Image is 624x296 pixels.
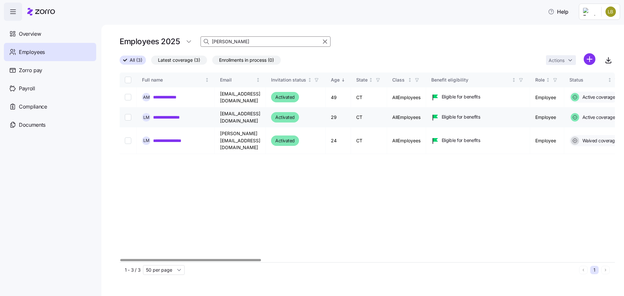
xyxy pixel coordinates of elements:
span: Overview [19,30,41,38]
div: Not sorted [607,78,612,82]
span: Active coverage [580,94,615,100]
th: RoleNot sorted [530,72,564,87]
span: L M [143,138,149,143]
button: 1 [590,266,599,274]
a: Overview [4,25,96,43]
button: Actions [546,55,576,65]
div: Not sorted [256,78,260,82]
div: Not sorted [408,78,412,82]
span: Compliance [19,103,47,111]
input: Select record 1 [125,94,131,100]
th: Invitation statusNot sorted [266,72,326,87]
span: L M [143,115,149,120]
span: Active coverage [580,114,615,121]
td: AllEmployees [387,108,426,127]
td: 24 [326,127,351,154]
input: Select record 2 [125,114,131,121]
div: Age [331,76,340,84]
span: Enrollments in process (0) [219,56,274,64]
span: Employees [19,48,45,56]
span: Activated [275,113,295,121]
button: Previous page [579,266,588,274]
div: Not sorted [369,78,373,82]
div: Not sorted [307,78,312,82]
span: All (3) [130,56,142,64]
input: Select all records [125,77,131,83]
div: Invitation status [271,76,306,84]
button: Help [543,5,574,18]
td: CT [351,108,387,127]
td: [PERSON_NAME][EMAIL_ADDRESS][DOMAIN_NAME] [215,127,266,154]
span: A M [143,95,150,99]
span: Activated [275,93,295,101]
span: Eligible for benefits [442,137,480,144]
div: Role [535,76,545,84]
th: AgeSorted descending [326,72,351,87]
span: Help [548,8,568,16]
span: Documents [19,121,45,129]
input: Select record 3 [125,137,131,144]
span: Activated [275,137,295,145]
div: Not sorted [512,78,516,82]
span: Eligible for benefits [442,114,480,120]
div: Not sorted [546,78,550,82]
td: AllEmployees [387,87,426,108]
span: Actions [549,58,565,63]
td: [EMAIL_ADDRESS][DOMAIN_NAME] [215,108,266,127]
td: CT [351,87,387,108]
h1: Employees 2025 [120,36,180,46]
div: Class [392,76,407,84]
td: 49 [326,87,351,108]
div: Sorted descending [341,78,345,82]
img: 1af8aab67717610295fc0a914effc0fd [605,6,616,17]
a: Zorro pay [4,61,96,79]
a: Documents [4,116,96,134]
div: Status [569,76,606,84]
button: Next page [601,266,610,274]
td: 29 [326,108,351,127]
span: Payroll [19,84,35,93]
td: Employee [530,127,564,154]
span: Eligible for benefits [442,94,480,100]
td: CT [351,127,387,154]
a: Compliance [4,97,96,116]
th: ClassNot sorted [387,72,426,87]
td: AllEmployees [387,127,426,154]
div: Not sorted [205,78,209,82]
td: Employee [530,87,564,108]
th: Full nameNot sorted [137,72,215,87]
a: Payroll [4,79,96,97]
div: Benefit eligibility [431,76,511,84]
div: Email [220,76,255,84]
div: State [356,76,368,84]
input: Search Employees [201,36,331,47]
svg: add icon [584,53,595,65]
span: Latest coverage (3) [158,56,200,64]
span: Zorro pay [19,66,42,74]
td: Employee [530,108,564,127]
th: Benefit eligibilityNot sorted [426,72,530,87]
span: Waived coverage [580,137,617,144]
th: StateNot sorted [351,72,387,87]
div: Full name [142,76,204,84]
th: EmailNot sorted [215,72,266,87]
td: [EMAIL_ADDRESS][DOMAIN_NAME] [215,87,266,108]
img: Employer logo [583,8,596,16]
a: Employees [4,43,96,61]
span: 1 - 3 / 3 [125,267,140,273]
